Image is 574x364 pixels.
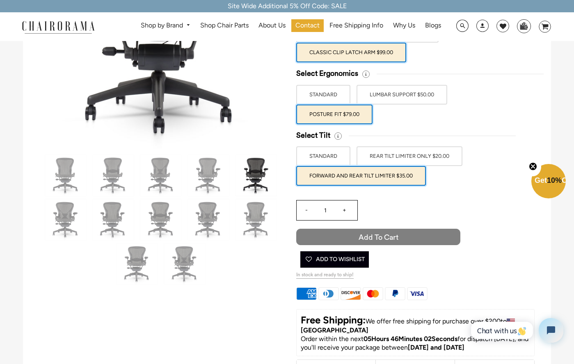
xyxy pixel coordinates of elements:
[196,19,253,32] a: Shop Chair Parts
[301,326,368,334] strong: [GEOGRAPHIC_DATA]
[200,21,249,30] span: Shop Chair Parts
[357,85,447,105] label: LUMBAR SUPPORT $50.00
[364,335,457,343] span: 05Hours 46Minutes 02Seconds
[296,229,463,245] button: Add to Cart
[325,19,387,32] a: Free Shipping Info
[296,69,358,78] span: Select Ergonomics
[296,131,330,140] span: Select Tilt
[517,20,530,32] img: WhatsApp_Image_2024-07-12_at_16.23.01.webp
[93,155,134,196] img: Herman Miller Classic Aeron Chair | Black | Size C - chairorama
[296,166,426,186] label: FORWARD AND REAR TILT LIMITER $35.00
[296,229,460,245] span: Add to Cart
[296,146,350,166] label: STANDARD
[140,199,181,240] img: Herman Miller Classic Aeron Chair | Black | Size C - chairorama
[393,21,415,30] span: Why Us
[296,43,406,62] label: Classic Clip Latch Arm $99.00
[535,176,572,184] span: Get Off
[93,199,134,240] img: Herman Miller Classic Aeron Chair | Black | Size C - chairorama
[531,165,566,199] div: Get10%OffClose teaser
[254,19,290,32] a: About Us
[236,155,277,196] img: Herman Miller Classic Aeron Chair | Black | Size C - chairorama
[329,21,383,30] span: Free Shipping Info
[301,314,530,335] p: to
[304,251,365,268] span: Add To Wishlist
[408,344,464,351] strong: [DATE] and [DATE]
[296,85,350,105] label: STANDARD
[297,200,316,220] input: -
[188,155,229,196] img: Herman Miller Classic Aeron Chair | Black | Size C - chairorama
[357,146,462,166] label: REAR TILT LIMITER ONLY $20.00
[301,335,530,352] p: Order within the next for dispatch [DATE], and you'll receive your package between
[296,105,373,124] label: POSTURE FIT $79.00
[366,317,501,325] span: We offer free shipping for purchase over $200
[547,176,562,184] span: 10%
[45,199,86,240] img: Herman Miller Classic Aeron Chair | Black | Size C - chairorama
[134,19,448,34] nav: DesktopNavigation
[137,19,194,32] a: Shop by Brand
[117,243,158,284] img: Herman Miller Classic Aeron Chair | Black | Size C - chairorama
[295,21,320,30] span: Contact
[188,199,229,240] img: Herman Miller Classic Aeron Chair | Black | Size C - chairorama
[421,19,445,32] a: Blogs
[300,251,369,268] button: Add To Wishlist
[140,155,181,196] img: Herman Miller Classic Aeron Chair | Black | Size C - chairorama
[236,199,277,240] img: Herman Miller Classic Aeron Chair | Black | Size C - chairorama
[17,20,99,34] img: chairorama
[525,157,541,176] button: Close teaser
[462,311,570,350] iframe: Tidio Chat
[296,272,354,279] span: In stock and ready to ship!
[334,200,354,220] input: +
[164,243,205,284] img: Herman Miller Classic Aeron Chair | Black | Size C - chairorama
[45,155,86,196] img: Herman Miller Classic Aeron Chair | Black | Size C - chairorama
[301,314,366,326] strong: Free Shipping:
[258,21,286,30] span: About Us
[291,19,324,32] a: Contact
[425,21,441,30] span: Blogs
[389,19,419,32] a: Why Us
